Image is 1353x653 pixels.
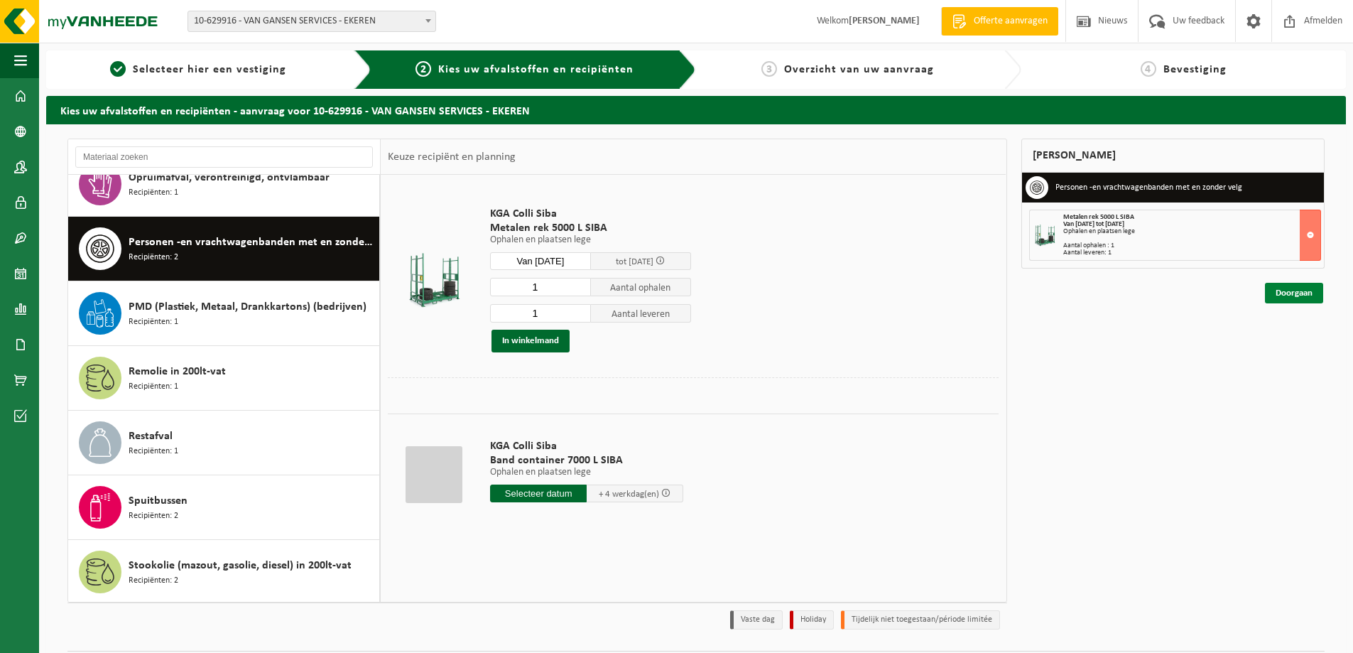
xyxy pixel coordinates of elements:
li: Holiday [790,610,834,630]
span: Aantal ophalen [591,278,692,296]
strong: Van [DATE] tot [DATE] [1063,220,1124,228]
span: Recipiënten: 2 [129,251,178,264]
span: Offerte aanvragen [970,14,1051,28]
span: Recipiënten: 1 [129,445,178,458]
span: Opruimafval, verontreinigd, ontvlambaar [129,169,330,186]
input: Selecteer datum [490,485,587,502]
span: 1 [110,61,126,77]
span: Recipiënten: 2 [129,574,178,588]
span: Bevestiging [1163,64,1227,75]
span: Metalen rek 5000 L SIBA [490,221,691,235]
span: Recipiënten: 2 [129,509,178,523]
h2: Kies uw afvalstoffen en recipiënten - aanvraag voor 10-629916 - VAN GANSEN SERVICES - EKEREN [46,96,1346,124]
button: Stookolie (mazout, gasolie, diesel) in 200lt-vat Recipiënten: 2 [68,540,380,604]
a: 1Selecteer hier een vestiging [53,61,343,78]
div: Aantal ophalen : 1 [1063,242,1321,249]
h3: Personen -en vrachtwagenbanden met en zonder velg [1055,176,1242,199]
p: Ophalen en plaatsen lege [490,235,691,245]
span: Recipiënten: 1 [129,186,178,200]
span: 2 [415,61,431,77]
span: 4 [1141,61,1156,77]
span: Stookolie (mazout, gasolie, diesel) in 200lt-vat [129,557,352,574]
li: Vaste dag [730,610,783,630]
span: KGA Colli Siba [490,207,691,221]
strong: [PERSON_NAME] [849,16,920,26]
span: + 4 werkdag(en) [599,490,659,499]
button: Personen -en vrachtwagenbanden met en zonder velg Recipiënten: 2 [68,217,380,281]
div: Ophalen en plaatsen lege [1063,228,1321,235]
div: Aantal leveren: 1 [1063,249,1321,257]
span: Spuitbussen [129,492,188,509]
input: Selecteer datum [490,252,591,270]
span: Aantal leveren [591,304,692,323]
span: Band container 7000 L SIBA [490,453,683,468]
div: [PERSON_NAME] [1021,139,1325,173]
span: Recipiënten: 1 [129,315,178,329]
button: In winkelmand [491,330,570,352]
span: KGA Colli Siba [490,439,683,453]
button: Opruimafval, verontreinigd, ontvlambaar Recipiënten: 1 [68,152,380,217]
li: Tijdelijk niet toegestaan/période limitée [841,610,1000,630]
span: 10-629916 - VAN GANSEN SERVICES - EKEREN [188,11,435,31]
span: Restafval [129,428,173,445]
input: Materiaal zoeken [75,146,373,168]
a: Offerte aanvragen [941,7,1058,36]
span: 10-629916 - VAN GANSEN SERVICES - EKEREN [188,11,436,32]
button: Restafval Recipiënten: 1 [68,411,380,475]
span: Kies uw afvalstoffen en recipiënten [438,64,634,75]
button: Spuitbussen Recipiënten: 2 [68,475,380,540]
span: Personen -en vrachtwagenbanden met en zonder velg [129,234,376,251]
span: 3 [761,61,777,77]
span: Remolie in 200lt-vat [129,363,226,380]
div: Keuze recipiënt en planning [381,139,523,175]
button: PMD (Plastiek, Metaal, Drankkartons) (bedrijven) Recipiënten: 1 [68,281,380,346]
span: tot [DATE] [616,257,653,266]
span: Overzicht van uw aanvraag [784,64,934,75]
span: Metalen rek 5000 L SIBA [1063,213,1134,221]
p: Ophalen en plaatsen lege [490,468,683,477]
span: PMD (Plastiek, Metaal, Drankkartons) (bedrijven) [129,298,366,315]
span: Selecteer hier een vestiging [133,64,286,75]
span: Recipiënten: 1 [129,380,178,394]
button: Remolie in 200lt-vat Recipiënten: 1 [68,346,380,411]
a: Doorgaan [1265,283,1323,303]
